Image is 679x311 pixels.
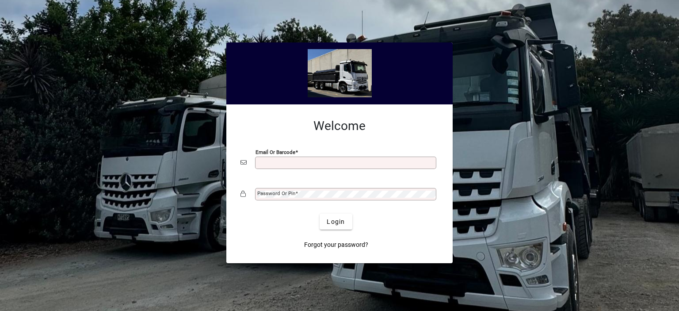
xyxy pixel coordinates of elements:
a: Forgot your password? [301,237,372,253]
h2: Welcome [240,119,439,134]
span: Forgot your password? [304,240,368,250]
mat-label: Email or Barcode [256,149,295,155]
button: Login [320,214,352,230]
span: Login [327,217,345,227]
mat-label: Password or Pin [257,190,295,196]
